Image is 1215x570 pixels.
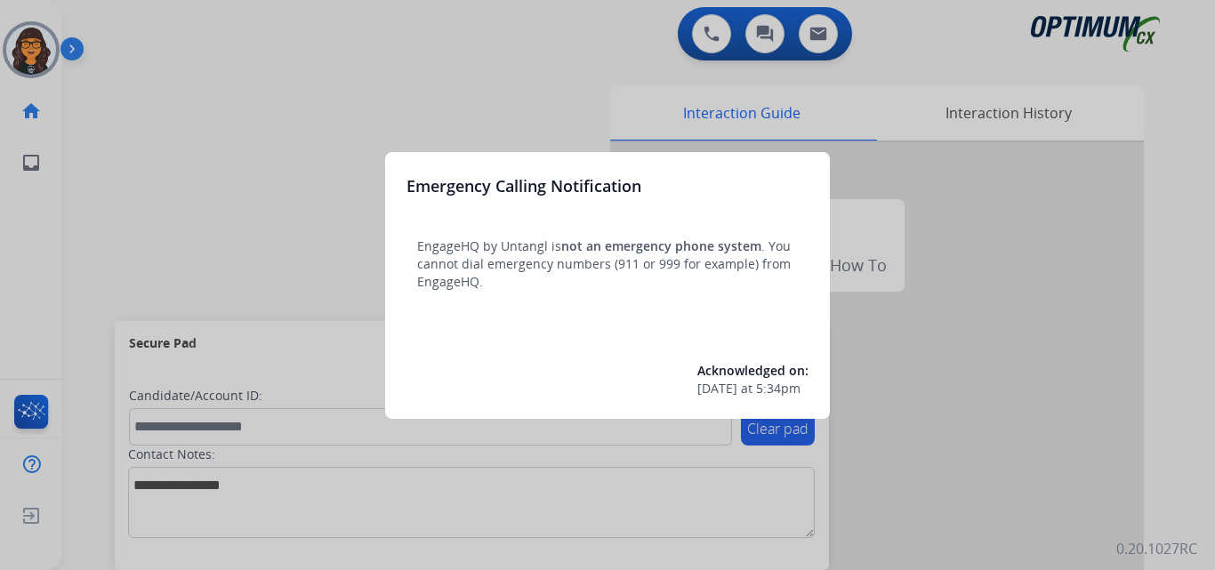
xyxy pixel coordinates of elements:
span: [DATE] [697,380,737,397]
span: 5:34pm [756,380,801,397]
span: not an emergency phone system [561,237,761,254]
p: 0.20.1027RC [1116,538,1197,559]
h3: Emergency Calling Notification [406,173,641,198]
span: Acknowledged on: [697,362,809,379]
div: at [697,380,809,397]
p: EngageHQ by Untangl is . You cannot dial emergency numbers (911 or 999 for example) from EngageHQ. [417,237,798,291]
